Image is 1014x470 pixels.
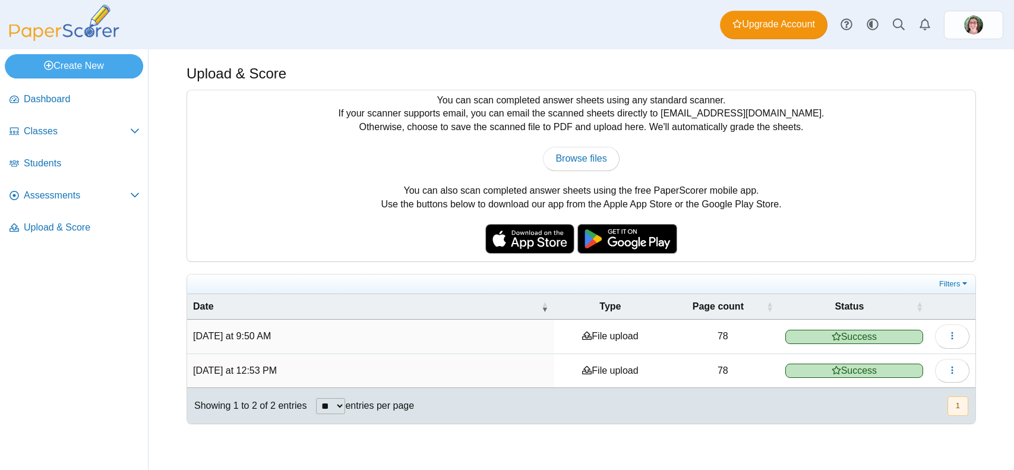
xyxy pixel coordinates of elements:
[946,396,968,416] nav: pagination
[24,125,130,138] span: Classes
[5,33,124,43] a: PaperScorer
[577,224,677,254] img: google-play-badge.png
[785,330,923,344] span: Success
[666,354,779,388] td: 78
[24,157,140,170] span: Students
[485,224,574,254] img: apple-store-badge.svg
[187,90,975,261] div: You can scan completed answer sheets using any standard scanner. If your scanner supports email, ...
[345,400,414,411] label: entries per page
[554,354,666,388] td: File upload
[24,93,140,106] span: Dashboard
[24,189,130,202] span: Assessments
[5,214,144,242] a: Upload & Score
[187,388,307,424] div: Showing 1 to 2 of 2 entries
[193,365,277,376] time: Oct 8, 2025 at 12:53 PM
[766,301,773,313] span: Page count : Activate to sort
[187,64,286,84] h1: Upload & Score
[5,5,124,41] img: PaperScorer
[193,331,271,341] time: Oct 10, 2025 at 9:50 AM
[720,11,827,39] a: Upgrade Account
[936,278,972,290] a: Filters
[24,221,140,234] span: Upload & Score
[672,300,764,313] span: Page count
[964,15,983,34] img: ps.jIrQeq6sXhOn61F0
[785,364,923,378] span: Success
[543,147,619,171] a: Browse files
[560,300,661,313] span: Type
[944,11,1003,39] a: ps.jIrQeq6sXhOn61F0
[5,150,144,178] a: Students
[541,301,548,313] span: Date : Activate to remove sorting
[912,12,938,38] a: Alerts
[554,320,666,354] td: File upload
[555,153,606,163] span: Browse files
[785,300,914,313] span: Status
[5,118,144,146] a: Classes
[916,301,923,313] span: Status : Activate to sort
[666,320,779,354] td: 78
[947,396,968,416] button: 1
[5,54,143,78] a: Create New
[5,182,144,210] a: Assessments
[193,300,539,313] span: Date
[964,15,983,34] span: Brooke Kelly
[5,86,144,114] a: Dashboard
[732,18,815,31] span: Upgrade Account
